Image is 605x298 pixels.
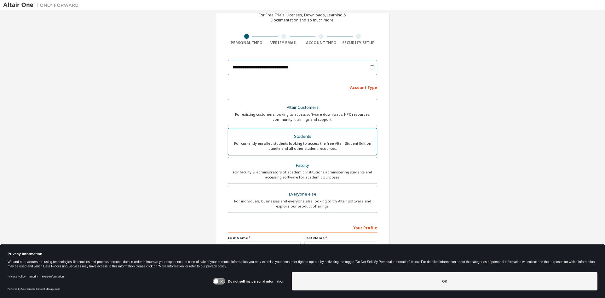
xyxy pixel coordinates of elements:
[228,236,301,241] label: First Name
[228,82,377,92] div: Account Type
[259,13,346,23] div: For Free Trials, Licenses, Downloads, Learning & Documentation and so much more.
[265,40,303,45] div: Verify Email
[340,40,377,45] div: Security Setup
[232,161,373,170] div: Faculty
[228,40,265,45] div: Personal Info
[232,132,373,141] div: Students
[232,170,373,180] div: For faculty & administrators of academic institutions administering students and accessing softwa...
[228,222,377,232] div: Your Profile
[232,103,373,112] div: Altair Customers
[304,236,377,241] label: Last Name
[232,112,373,122] div: For existing customers looking to access software downloads, HPC resources, community, trainings ...
[232,190,373,199] div: Everyone else
[232,141,373,151] div: For currently enrolled students looking to access the free Altair Student Edition bundle and all ...
[3,2,82,8] img: Altair One
[232,199,373,209] div: For individuals, businesses and everyone else looking to try Altair software and explore our prod...
[302,40,340,45] div: Account Info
